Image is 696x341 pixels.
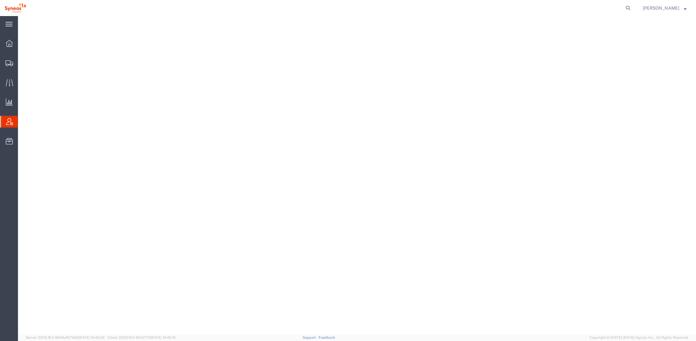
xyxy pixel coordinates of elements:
span: [DATE] 10:40:19 [150,336,176,339]
img: logo [4,3,26,13]
span: [DATE] 10:42:29 [79,336,105,339]
span: Client: 2025.16.0-8fc0770 [107,336,176,339]
span: Server: 2025.16.0-9544af67660 [26,336,105,339]
iframe: FS Legacy Container [18,16,696,334]
a: Support [303,336,319,339]
a: Feedback [319,336,335,339]
span: Copyright © [DATE]-[DATE] Agistix Inc., All Rights Reserved [589,335,688,340]
span: Melissa Gallo [643,4,679,12]
button: [PERSON_NAME] [642,4,687,12]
